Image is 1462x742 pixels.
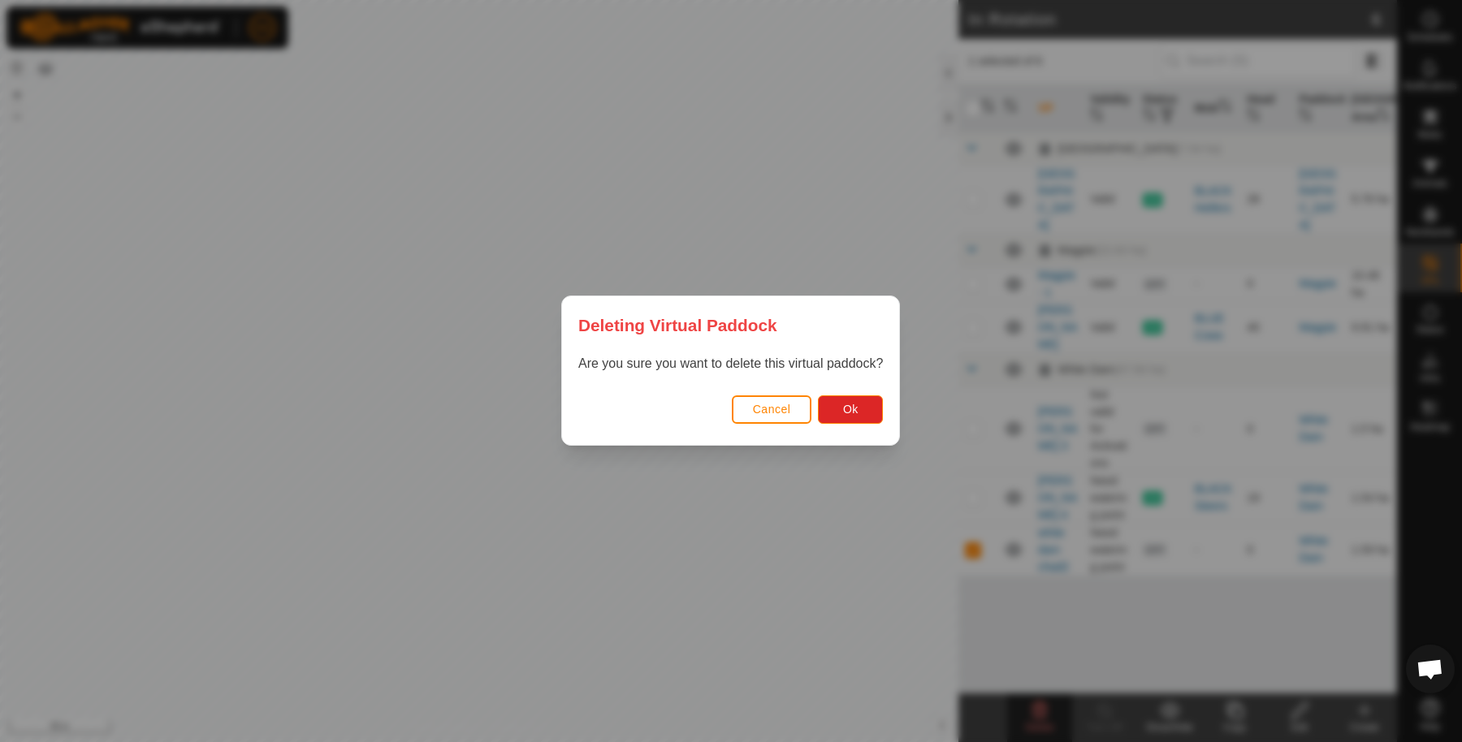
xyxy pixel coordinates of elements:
[819,395,884,424] button: Ok
[578,355,883,374] p: Are you sure you want to delete this virtual paddock?
[753,403,791,416] span: Cancel
[1406,645,1455,693] div: Open chat
[732,395,812,424] button: Cancel
[843,403,859,416] span: Ok
[578,313,777,338] span: Deleting Virtual Paddock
